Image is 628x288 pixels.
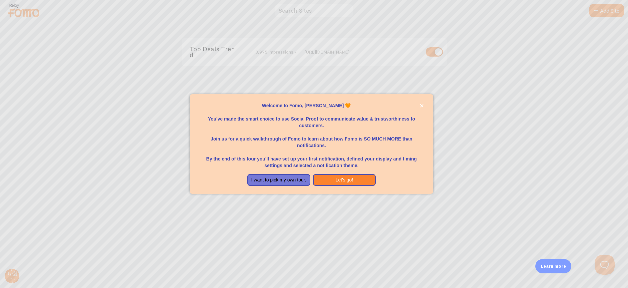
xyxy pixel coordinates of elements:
[247,174,310,186] button: I want to pick my own tour.
[198,129,426,149] p: Join us for a quick walkthrough of Fomo to learn about how Fomo is SO MUCH MORE than notifications.
[535,259,571,273] div: Learn more
[418,102,425,109] button: close,
[190,94,434,194] div: Welcome to Fomo, Joe Helewa 🧡You&amp;#39;ve made the smart choice to use Social Proof to communic...
[198,102,426,109] p: Welcome to Fomo, [PERSON_NAME] 🧡
[198,109,426,129] p: You've made the smart choice to use Social Proof to communicate value & trustworthiness to custom...
[198,149,426,169] p: By the end of this tour you'll have set up your first notification, defined your display and timi...
[313,174,376,186] button: Let's go!
[541,263,566,269] p: Learn more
